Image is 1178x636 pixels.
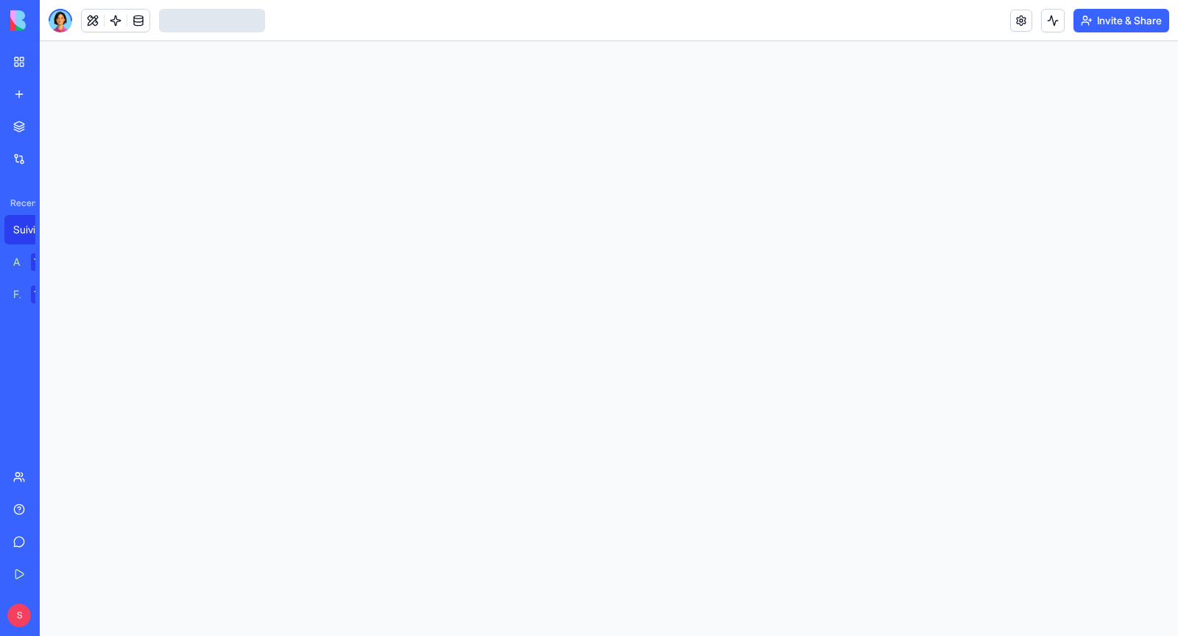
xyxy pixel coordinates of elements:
a: AI Logo GeneratorTRY [4,247,63,277]
span: S [7,604,31,627]
div: TRY [31,286,54,303]
div: Feedback Form [13,287,21,302]
a: Feedback FormTRY [4,280,63,309]
div: Suivi Interventions Artisans [13,222,54,237]
div: AI Logo Generator [13,255,21,269]
button: Invite & Share [1073,9,1169,32]
img: logo [10,10,102,31]
span: Recent [4,197,35,209]
a: Suivi Interventions Artisans [4,215,63,244]
div: TRY [31,253,54,271]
